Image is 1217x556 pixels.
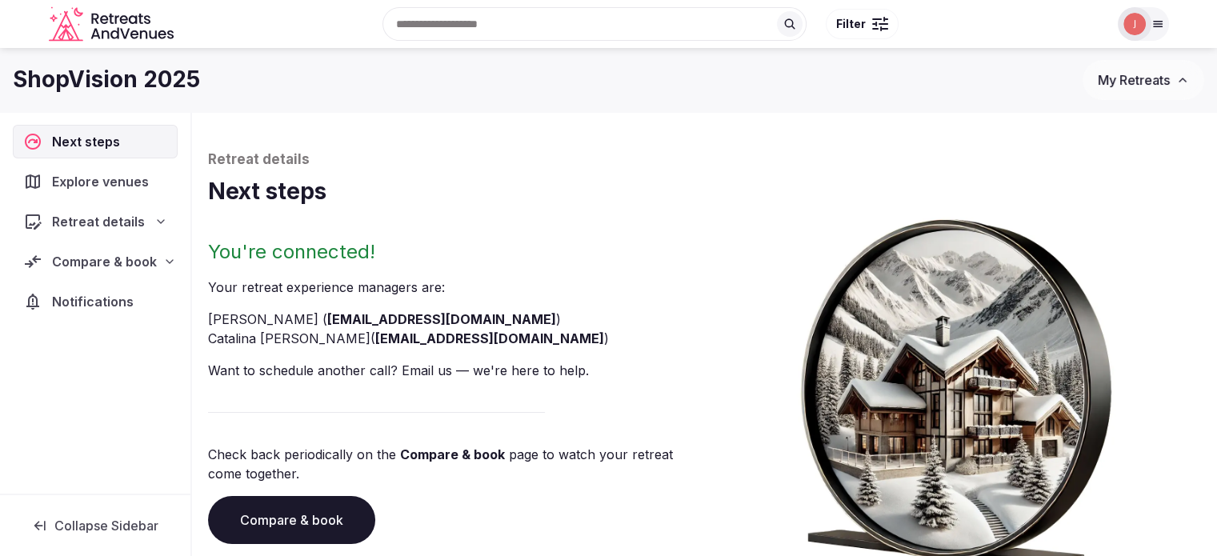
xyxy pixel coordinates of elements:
[208,239,699,265] h2: You're connected!
[208,496,375,544] a: Compare & book
[375,330,604,346] a: [EMAIL_ADDRESS][DOMAIN_NAME]
[208,150,1201,170] p: Retreat details
[208,278,699,297] p: Your retreat experience manager s are :
[52,212,145,231] span: Retreat details
[13,165,178,198] a: Explore venues
[13,64,200,95] h1: ShopVision 2025
[52,292,140,311] span: Notifications
[327,311,556,327] a: [EMAIL_ADDRESS][DOMAIN_NAME]
[52,252,157,271] span: Compare & book
[49,6,177,42] svg: Retreats and Venues company logo
[836,16,866,32] span: Filter
[400,446,505,462] a: Compare & book
[54,518,158,534] span: Collapse Sidebar
[13,125,178,158] a: Next steps
[1098,72,1170,88] span: My Retreats
[208,176,1201,207] h1: Next steps
[13,508,178,543] button: Collapse Sidebar
[208,445,699,483] p: Check back periodically on the page to watch your retreat come together.
[208,329,699,348] li: Catalina [PERSON_NAME] ( )
[208,310,699,329] li: [PERSON_NAME] ( )
[1083,60,1204,100] button: My Retreats
[1123,13,1146,35] img: Joanna Asiukiewicz
[208,361,699,380] p: Want to schedule another call? Email us — we're here to help.
[52,172,155,191] span: Explore venues
[49,6,177,42] a: Visit the homepage
[52,132,126,151] span: Next steps
[826,9,899,39] button: Filter
[13,285,178,318] a: Notifications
